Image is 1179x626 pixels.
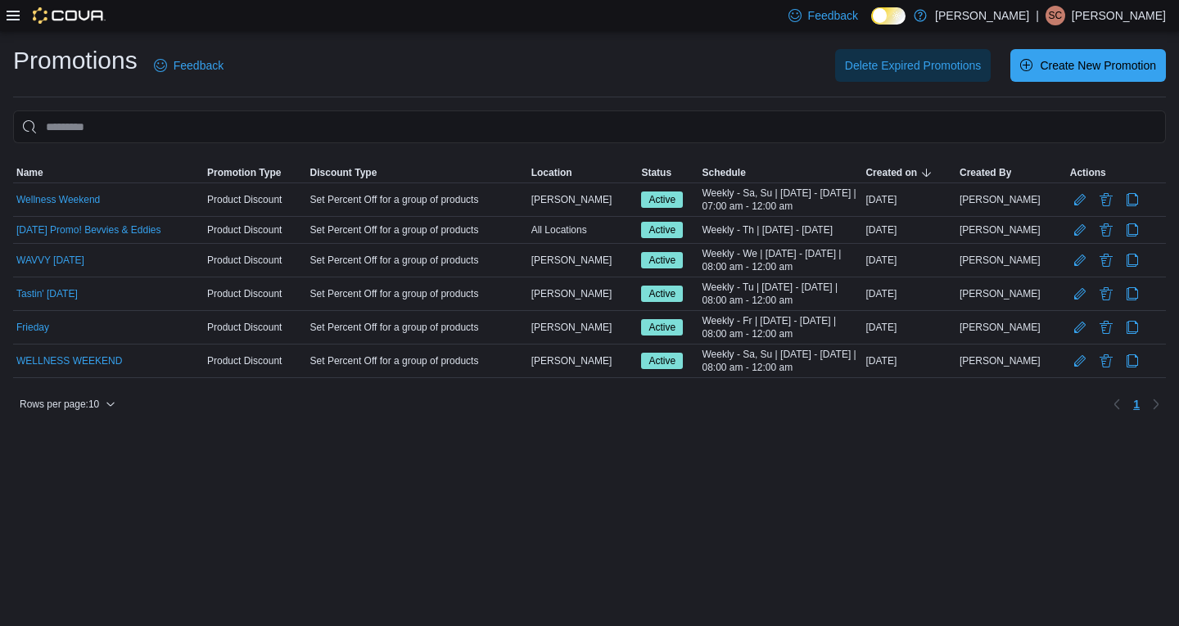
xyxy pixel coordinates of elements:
span: Feedback [808,7,858,24]
div: [DATE] [862,351,956,371]
button: Clone Promotion [1123,351,1142,371]
span: Feedback [174,57,224,74]
button: Schedule [698,163,862,182]
button: Edit Promotion [1070,250,1090,270]
span: Created on [865,166,917,179]
span: Active [648,253,675,268]
span: Product Discount [207,254,282,267]
span: Product Discount [207,321,282,334]
button: Page 1 of 1 [1127,391,1146,417]
span: Active [648,223,675,237]
button: Next page [1146,394,1166,414]
span: [PERSON_NAME] [960,354,1041,367]
a: Feedback [147,49,230,82]
a: Tastin' [DATE] [16,287,78,300]
div: Set Percent Off for a group of products [307,220,528,240]
button: Delete Promotion [1096,220,1116,240]
button: Clone Promotion [1123,284,1142,304]
button: Name [13,163,204,182]
span: Create New Promotion [1040,57,1156,74]
span: All Locations [531,223,587,236]
div: [DATE] [862,190,956,209]
span: Status [641,166,671,179]
span: Active [641,286,683,302]
a: Wellness Weekend [16,193,100,206]
span: Active [641,353,683,369]
span: Product Discount [207,193,282,206]
span: [PERSON_NAME] [960,223,1041,236]
button: Edit Promotion [1070,190,1090,209]
span: Active [641,252,683,268]
span: Delete Expired Promotions [845,57,982,74]
a: Frieday [16,321,49,334]
span: Schedule [702,166,745,179]
span: Weekly - Tu | [DATE] - [DATE] | 08:00 am - 12:00 am [702,281,859,307]
a: WELLNESS WEEKEND [16,354,122,367]
button: Create New Promotion [1010,49,1166,82]
span: Active [641,191,683,208]
input: This is a search bar. As you type, the results lower in the page will automatically filter. [13,110,1166,143]
button: Clone Promotion [1123,190,1142,209]
span: Location [531,166,572,179]
span: [PERSON_NAME] [531,254,612,267]
span: Discount Type [310,166,377,179]
span: Active [648,286,675,301]
div: Set Percent Off for a group of products [307,351,528,371]
button: Created on [862,163,956,182]
button: Delete Promotion [1096,318,1116,337]
div: Set Percent Off for a group of products [307,190,528,209]
span: Promotion Type [207,166,281,179]
span: [PERSON_NAME] [960,321,1041,334]
nav: Pagination for table: [1107,391,1166,417]
a: [DATE] Promo! Bevvies & Eddies [16,223,161,236]
span: Active [641,222,683,238]
span: Active [648,320,675,335]
span: [PERSON_NAME] [960,254,1041,267]
div: [DATE] [862,250,956,270]
button: Clone Promotion [1123,250,1142,270]
span: Weekly - Fr | [DATE] - [DATE] | 08:00 am - 12:00 am [702,314,859,340]
span: Actions [1070,166,1106,179]
button: Discount Type [307,163,528,182]
button: Edit Promotion [1070,318,1090,337]
span: [PERSON_NAME] [960,287,1041,300]
span: [PERSON_NAME] [531,321,612,334]
span: Weekly - Sa, Su | [DATE] - [DATE] | 07:00 am - 12:00 am [702,187,859,213]
button: Delete Promotion [1096,190,1116,209]
button: Created By [956,163,1067,182]
span: Product Discount [207,354,282,367]
span: 1 [1133,396,1140,412]
span: [PERSON_NAME] [531,354,612,367]
ul: Pagination for table: [1127,391,1146,417]
button: Previous page [1107,394,1127,414]
span: [PERSON_NAME] [531,193,612,206]
button: Clone Promotion [1123,220,1142,240]
span: [PERSON_NAME] [960,193,1041,206]
div: [DATE] [862,284,956,304]
button: Rows per page:10 [13,394,122,414]
button: Delete Promotion [1096,351,1116,371]
input: Dark Mode [871,7,906,25]
button: Edit Promotion [1070,351,1090,371]
div: Sheldon Creightney [1046,6,1065,25]
span: Product Discount [207,287,282,300]
span: Name [16,166,43,179]
span: Weekly - Th | [DATE] - [DATE] [702,223,833,236]
span: Active [648,192,675,207]
a: WAVVY [DATE] [16,254,84,267]
span: Created By [960,166,1011,179]
span: Active [641,319,683,336]
p: | [1036,6,1039,25]
span: Weekly - Sa, Su | [DATE] - [DATE] | 08:00 am - 12:00 am [702,348,859,374]
button: Status [638,163,698,182]
div: [DATE] [862,220,956,240]
p: [PERSON_NAME] [935,6,1029,25]
button: Delete Promotion [1096,284,1116,304]
h1: Promotions [13,44,138,77]
span: Rows per page : 10 [20,398,99,411]
button: Edit Promotion [1070,284,1090,304]
span: Weekly - We | [DATE] - [DATE] | 08:00 am - 12:00 am [702,247,859,273]
span: [PERSON_NAME] [531,287,612,300]
span: Product Discount [207,223,282,236]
